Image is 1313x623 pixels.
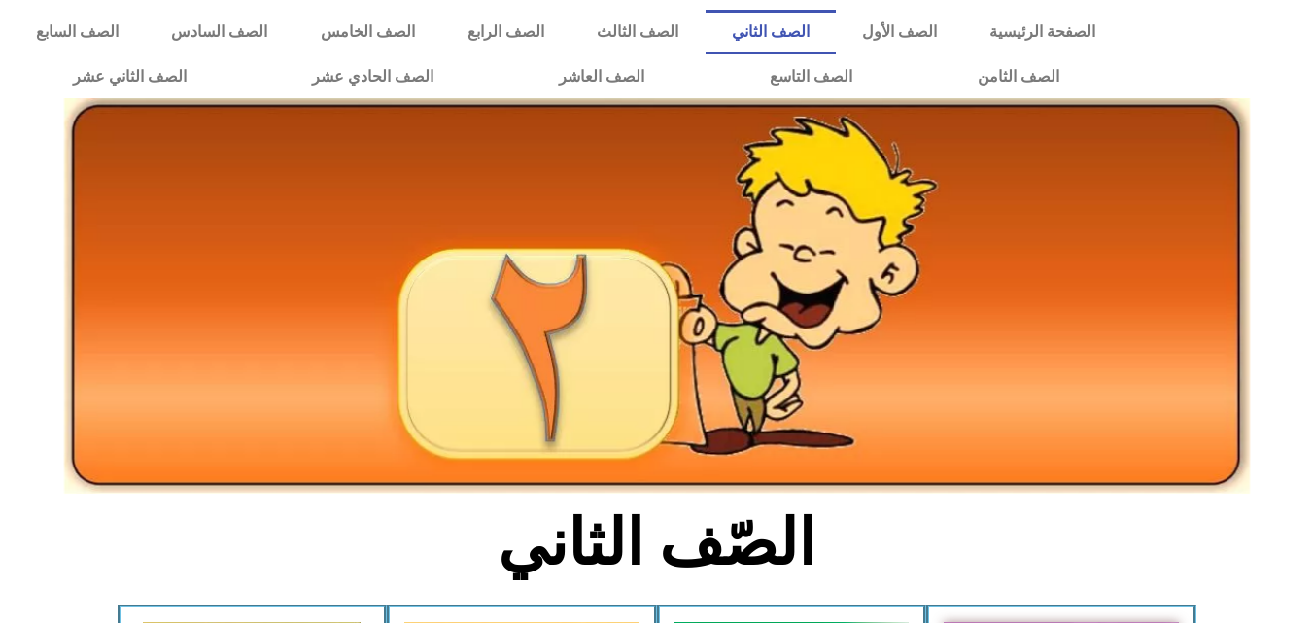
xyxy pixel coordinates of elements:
[707,54,915,99] a: الصف التاسع
[441,10,570,54] a: الصف الرابع
[249,54,496,99] a: الصف الحادي عشر
[335,505,978,581] h2: الصّف الثاني
[496,54,707,99] a: الصف العاشر
[294,10,441,54] a: الصف الخامس
[145,10,294,54] a: الصف السادس
[10,54,249,99] a: الصف الثاني عشر
[963,10,1122,54] a: الصفحة الرئيسية
[836,10,963,54] a: الصف الأول
[10,10,145,54] a: الصف السابع
[706,10,836,54] a: الصف الثاني
[570,10,705,54] a: الصف الثالث
[915,54,1122,99] a: الصف الثامن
